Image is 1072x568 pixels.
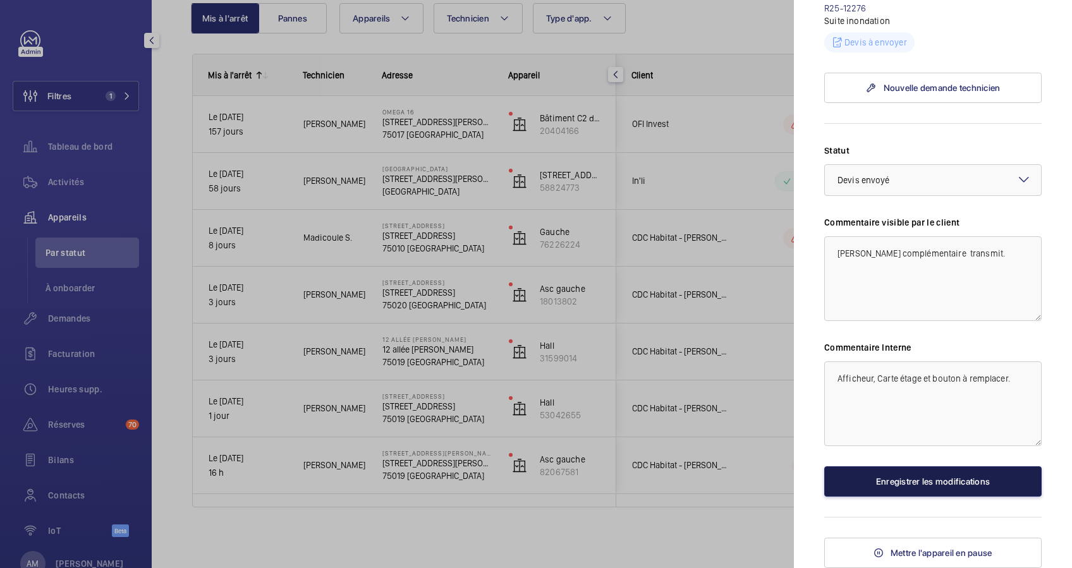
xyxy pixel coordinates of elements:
a: Nouvelle demande technicien [824,73,1042,103]
p: Suite inondation [824,15,1042,27]
span: Mettre l'appareil en pause [891,548,992,558]
span: Devis envoyé [837,175,890,185]
button: Mettre l'appareil en pause [824,538,1042,568]
p: Devis à envoyer [844,36,907,49]
label: Statut [824,144,1042,157]
label: Commentaire Interne [824,341,1042,354]
a: R25-12276 [824,3,867,13]
button: Enregistrer les modifications [824,466,1042,497]
label: Commentaire visible par le client [824,216,1042,229]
